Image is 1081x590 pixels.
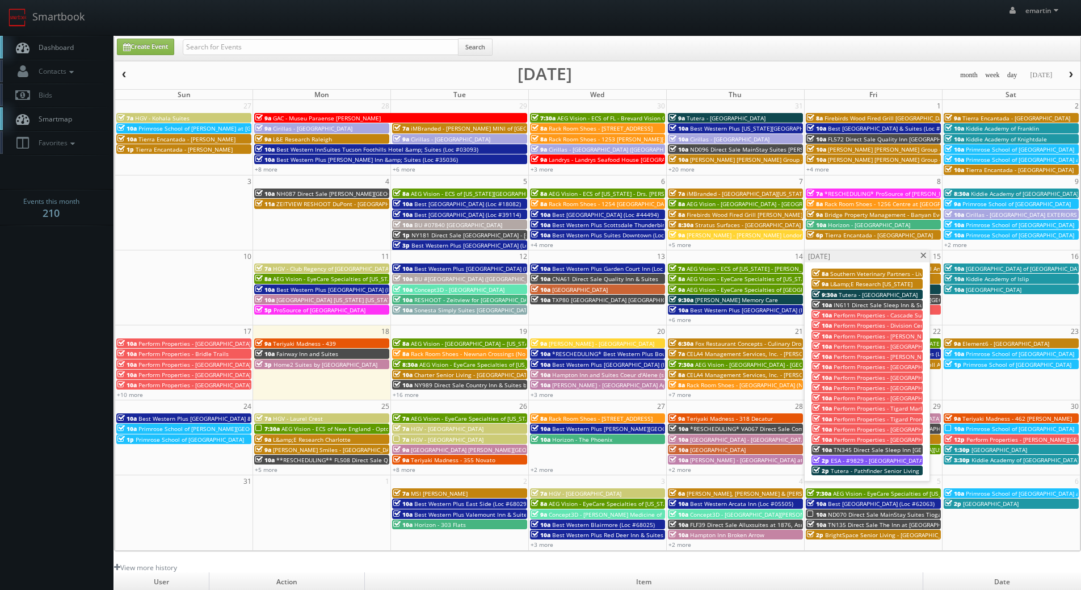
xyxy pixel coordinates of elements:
span: 10a [117,381,137,389]
span: 10a [531,265,550,273]
span: 10a [531,361,550,369]
span: 8a [669,371,685,379]
span: Perform Properties - [GEOGRAPHIC_DATA] [138,340,251,348]
span: 10a [117,425,137,433]
a: +3 more [531,391,553,399]
span: Perform Properties - Tigard Marketplace [834,404,944,412]
button: Search [458,39,493,56]
span: 10a [531,211,550,219]
span: [PERSON_NAME] - [PERSON_NAME] London Avalon [687,231,823,239]
span: ZEITVIEW RESHOOT DuPont - [GEOGRAPHIC_DATA], [GEOGRAPHIC_DATA] [276,200,472,208]
span: Smartmap [33,114,72,124]
span: 8a [807,200,823,208]
span: Firebirds Wood Fired Grill [GEOGRAPHIC_DATA] [825,114,951,122]
a: +10 more [117,391,143,399]
span: ND096 Direct Sale MainStay Suites [PERSON_NAME] [690,145,833,153]
span: 10a [945,156,964,164]
span: 6:30a [669,340,693,348]
span: Best Western Plus [PERSON_NAME][GEOGRAPHIC_DATA]/[PERSON_NAME][GEOGRAPHIC_DATA] (Loc #10397) [552,425,844,433]
span: 5p [255,306,272,314]
span: 7:30a [255,425,280,433]
span: L&E Research Raleigh [273,135,332,143]
span: 7a [393,425,409,433]
span: 3p [255,361,272,369]
span: 10a [255,296,275,304]
span: 10a [945,265,964,273]
span: 11a [255,200,275,208]
span: [GEOGRAPHIC_DATA] [552,286,608,294]
span: Element6 - [GEOGRAPHIC_DATA] [962,340,1049,348]
span: 9a [393,135,409,143]
span: 8a [393,340,409,348]
span: 10a [813,363,832,371]
span: 8:30a [669,221,693,229]
span: AEG Vision - EyeCare Specialties of [US_STATE] – [PERSON_NAME] Family EyeCare [687,275,907,283]
span: Primrose School of [GEOGRAPHIC_DATA] [966,350,1074,358]
span: 10a [807,221,826,229]
span: 10a [531,425,550,433]
span: Tierra Encantada - [PERSON_NAME] [138,135,235,143]
span: 10a [945,425,964,433]
span: Tutera - [GEOGRAPHIC_DATA] [687,114,765,122]
span: Tierra Encantada - [GEOGRAPHIC_DATA] [825,231,933,239]
span: HGV - Club Regency of [GEOGRAPHIC_DATA] [273,265,390,273]
span: Rack Room Shoes - [STREET_ADDRESS] [549,124,653,132]
span: 10a [807,124,826,132]
span: BU #[GEOGRAPHIC_DATA] ([GEOGRAPHIC_DATA]) [414,275,544,283]
span: Stratus Surfaces - [GEOGRAPHIC_DATA] Slab Gallery [695,221,835,229]
span: 1p [393,231,410,239]
span: AEG Vision - EyeCare Specialties of [US_STATE][PERSON_NAME] Eyecare Associates [419,361,645,369]
span: Cirillas - [GEOGRAPHIC_DATA] [690,135,769,143]
span: 10a [117,124,137,132]
span: [PERSON_NAME] - [GEOGRAPHIC_DATA] [549,340,654,348]
span: 9a [531,340,547,348]
span: Primrose School of [GEOGRAPHIC_DATA] [966,145,1074,153]
span: 9:30a [813,291,837,299]
span: 10a [255,190,275,198]
span: 10a [945,211,964,219]
span: Best Western Plus Garden Court Inn (Loc #05224) [552,265,687,273]
span: 10a [807,135,826,143]
span: Bridge Property Management - Banyan Everton [825,211,954,219]
span: 9a [531,145,547,153]
span: [GEOGRAPHIC_DATA] [966,286,1021,294]
span: Landrys - Landrys Seafood House [GEOGRAPHIC_DATA] GALV [549,156,712,164]
span: 10a [807,145,826,153]
span: Primrose School of [GEOGRAPHIC_DATA] [966,425,1074,433]
span: 10a [945,124,964,132]
span: 8a [669,200,685,208]
span: *RESCHEDULING* Best Western Plus Boulder [GEOGRAPHIC_DATA] (Loc #06179) [552,350,771,358]
span: 9a [669,231,685,239]
span: 10a [531,221,550,229]
span: 10a [393,275,413,283]
span: 10a [945,221,964,229]
span: Sonesta Simply Suites [GEOGRAPHIC_DATA] [414,306,532,314]
span: 10a [393,286,413,294]
span: 7a [117,114,133,122]
a: +2 more [944,241,967,249]
span: Perform Properties - [GEOGRAPHIC_DATA] [834,394,946,402]
span: NY181 Direct Sale [GEOGRAPHIC_DATA] - [GEOGRAPHIC_DATA] [411,231,579,239]
a: +4 more [531,241,553,249]
span: Rack Room Shoes - Newnan Crossings (No Rush) [411,350,542,358]
span: *RESCHEDULING* ProSource of [PERSON_NAME] [825,190,957,198]
span: 10a [255,156,275,164]
span: Rack Room Shoes - 1256 Centre at [GEOGRAPHIC_DATA] [825,200,975,208]
span: 10a [669,124,688,132]
span: 10a [255,350,275,358]
span: 10a [531,231,550,239]
span: Best Western Plus [GEOGRAPHIC_DATA] (Loc #62024) [414,265,558,273]
span: AEG Vision - EyeCare Specialties of [US_STATE] – [PERSON_NAME] Eye Care [411,415,614,422]
span: 6p [807,231,823,239]
span: 8a [807,114,823,122]
span: Best Western Plus [GEOGRAPHIC_DATA] (Loc #11187) [552,361,696,369]
span: 10a [945,350,964,358]
span: Perform Properties - Cascade Summit [834,311,936,319]
span: 10a [813,384,832,392]
span: 10a [393,265,413,273]
span: 8a [531,124,547,132]
span: CELA4 Management Services, Inc. - [PERSON_NAME] Genesis [687,371,852,379]
span: Perform Properties - [GEOGRAPHIC_DATA] [834,342,946,350]
span: Primrose School of [PERSON_NAME] at [GEOGRAPHIC_DATA] [138,124,301,132]
span: NH087 Direct Sale [PERSON_NAME][GEOGRAPHIC_DATA], Ascend Hotel Collection [276,190,498,198]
